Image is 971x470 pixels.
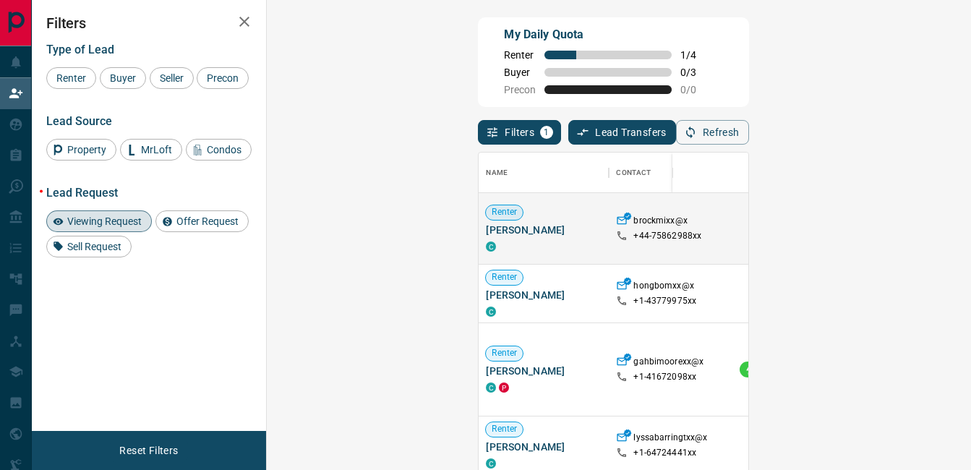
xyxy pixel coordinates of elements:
p: +1- 43779975xx [633,295,696,307]
span: Lead Request [46,186,118,200]
span: 0 / 3 [680,67,712,78]
span: [PERSON_NAME] [486,364,602,378]
span: Sell Request [62,241,127,252]
div: Buyer [100,67,146,89]
span: [PERSON_NAME] [486,223,602,237]
span: 1 / 4 [680,49,712,61]
span: 0 / 0 [680,84,712,95]
p: +44- 75862988xx [633,230,701,242]
p: +1- 41672098xx [633,371,696,383]
span: Renter [486,347,523,359]
span: MrLoft [136,144,177,155]
span: Viewing Request [62,215,147,227]
div: condos.ca [486,242,496,252]
p: My Daily Quota [504,26,712,43]
span: Seller [155,72,189,84]
span: Buyer [504,67,536,78]
span: Offer Request [171,215,244,227]
div: Offer Request [155,210,249,232]
div: Contact [616,153,651,193]
button: Filters1 [478,120,561,145]
button: Refresh [676,120,749,145]
p: gahbimoorexx@x [633,356,703,371]
button: Reset Filters [110,438,187,463]
span: Lead Source [46,114,112,128]
div: condos.ca [486,383,496,393]
span: Renter [51,72,91,84]
span: Property [62,144,111,155]
div: Property [46,139,116,161]
h2: Filters [46,14,252,32]
p: lyssabarringtxx@x [633,432,707,447]
span: Precon [504,84,536,95]
div: condos.ca [486,307,496,317]
span: Renter [486,271,523,283]
div: condos.ca [486,458,496,469]
span: [PERSON_NAME] [486,288,602,302]
div: Renter [46,67,96,89]
button: Lead Transfers [568,120,676,145]
span: Precon [202,72,244,84]
div: Name [486,153,508,193]
div: Name [479,153,609,193]
span: 1 [542,127,552,137]
span: Renter [486,423,523,435]
div: MrLoft [120,139,182,161]
p: hongbomxx@x [633,280,693,295]
div: Precon [197,67,249,89]
span: Buyer [105,72,141,84]
span: Renter [504,49,536,61]
div: Seller [150,67,194,89]
p: +1- 64724441xx [633,447,696,459]
div: Viewing Request [46,210,152,232]
p: brockmixx@x [633,215,687,230]
div: property.ca [499,383,509,393]
div: Sell Request [46,236,132,257]
span: [PERSON_NAME] [486,440,602,454]
div: Condos [186,139,252,161]
span: Condos [202,144,247,155]
span: Type of Lead [46,43,114,56]
span: Renter [486,206,523,218]
div: Contact [609,153,724,193]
